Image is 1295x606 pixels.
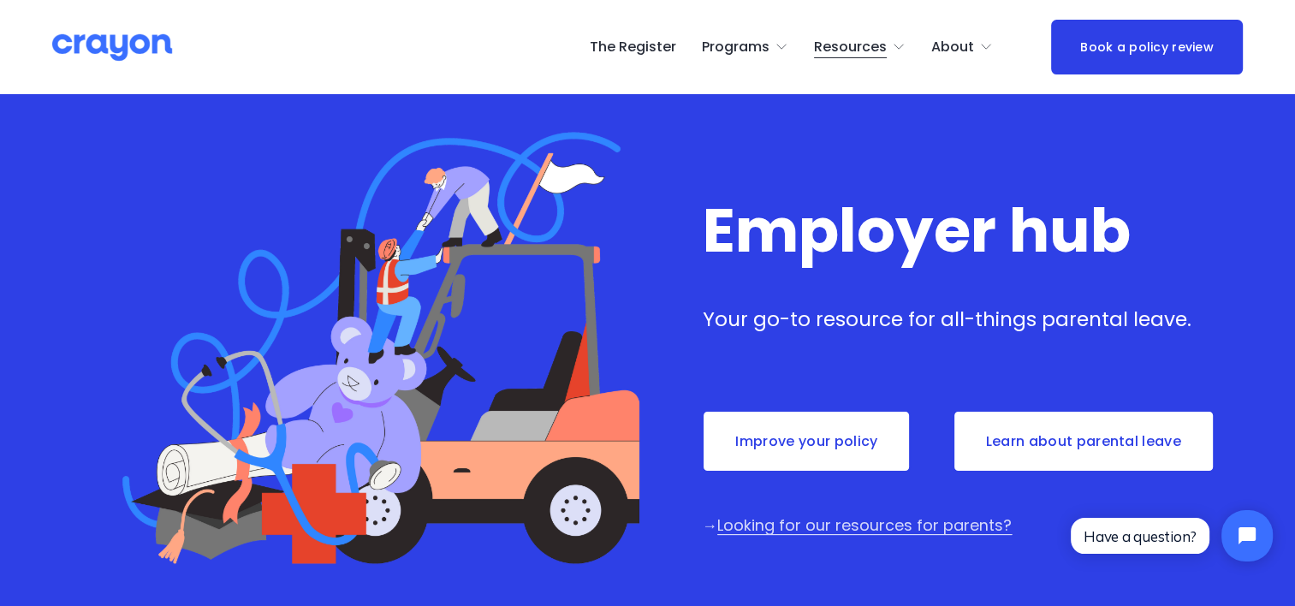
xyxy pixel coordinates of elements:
span: Programs [702,35,769,60]
iframe: Tidio Chat [1056,496,1287,576]
span: Resources [814,35,887,60]
h1: Employer hub [702,199,1193,263]
a: folder dropdown [931,33,993,61]
a: Learn about parental leave [953,410,1215,473]
a: Looking for our resources for parents? [717,514,1012,536]
span: → [702,514,717,536]
a: folder dropdown [814,33,906,61]
p: Your go-to resource for all-things parental leave. [702,305,1193,335]
a: The Register [590,33,676,61]
img: Crayon [52,33,172,62]
a: Improve your policy [702,410,911,473]
a: Book a policy review [1051,20,1244,75]
a: folder dropdown [702,33,788,61]
span: About [931,35,974,60]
